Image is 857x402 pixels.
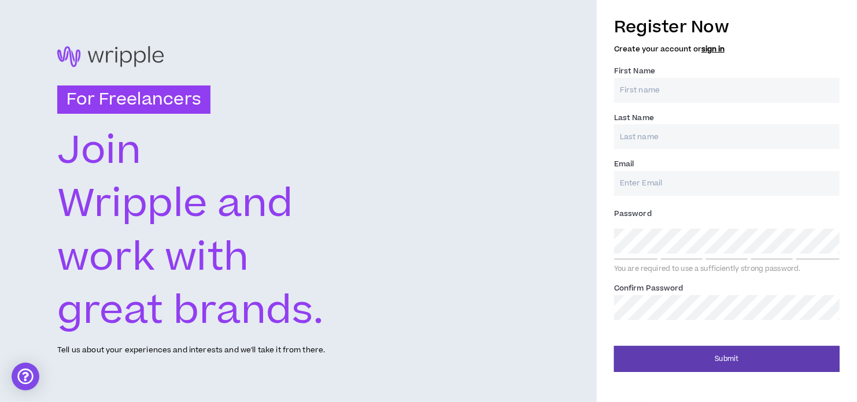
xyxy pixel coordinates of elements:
[614,155,634,173] label: Email
[614,279,684,297] label: Confirm Password
[614,171,840,196] input: Enter Email
[57,85,210,114] h3: For Freelancers
[57,283,324,338] text: great brands.
[614,209,652,219] span: Password
[57,123,142,178] text: Join
[614,78,840,103] input: First name
[57,345,325,356] p: Tell us about your experiences and interests and we'll take it from there.
[614,45,840,53] h5: Create your account or
[614,15,840,39] h3: Register Now
[614,124,840,149] input: Last name
[12,363,39,390] div: Open Intercom Messenger
[57,177,293,232] text: Wripple and
[614,346,840,372] button: Submit
[614,265,840,274] div: You are required to use a sufficiently strong password.
[57,230,250,285] text: work with
[614,62,655,80] label: First Name
[614,109,654,127] label: Last Name
[701,44,725,54] a: sign in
